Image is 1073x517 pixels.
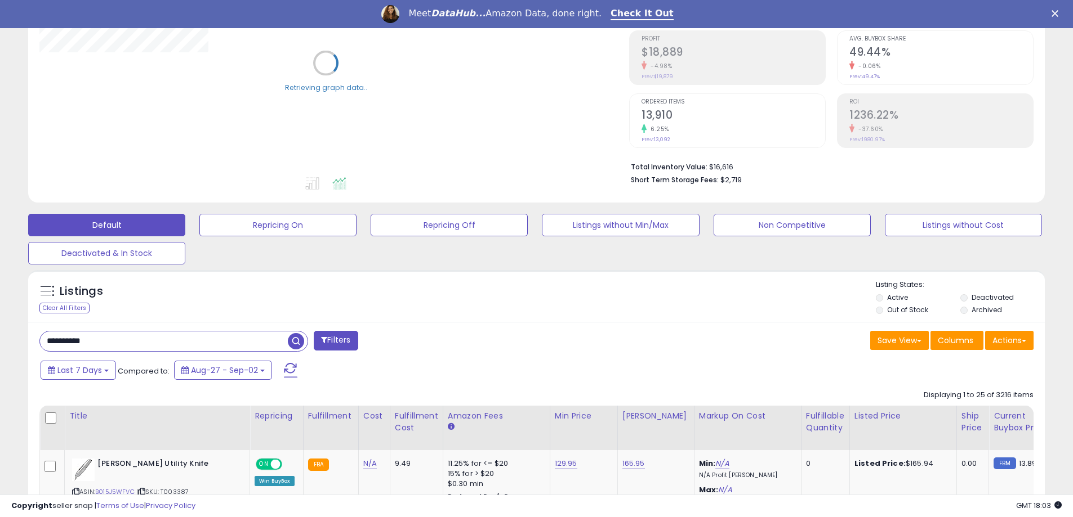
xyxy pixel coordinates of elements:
[647,125,669,133] small: 6.25%
[381,5,399,23] img: Profile image for Georgie
[854,125,883,133] small: -37.60%
[60,284,103,299] h5: Listings
[448,410,545,422] div: Amazon Fees
[642,136,670,143] small: Prev: 13,092
[985,331,1034,350] button: Actions
[642,109,825,124] h2: 13,910
[41,361,116,380] button: Last 7 Days
[715,458,729,469] a: N/A
[854,62,880,70] small: -0.06%
[961,458,980,469] div: 0.00
[699,471,792,479] p: N/A Profit [PERSON_NAME]
[994,457,1016,469] small: FBM
[849,36,1033,42] span: Avg. Buybox Share
[994,410,1052,434] div: Current Buybox Price
[699,410,796,422] div: Markup on Cost
[806,410,845,434] div: Fulfillable Quantity
[647,62,672,70] small: -4.98%
[849,99,1033,105] span: ROI
[972,305,1002,314] label: Archived
[849,46,1033,61] h2: 49.44%
[887,305,928,314] label: Out of Stock
[118,366,170,376] span: Compared to:
[96,500,144,511] a: Terms of Use
[448,479,541,489] div: $0.30 min
[1016,500,1062,511] span: 2025-09-10 18:03 GMT
[699,458,716,469] b: Min:
[308,458,329,471] small: FBA
[199,214,357,236] button: Repricing On
[938,335,973,346] span: Columns
[961,410,984,434] div: Ship Price
[11,500,52,511] strong: Copyright
[714,214,871,236] button: Non Competitive
[191,365,258,376] span: Aug-27 - Sep-02
[257,460,271,469] span: ON
[363,410,385,422] div: Cost
[854,458,906,469] b: Listed Price:
[631,175,719,185] b: Short Term Storage Fees:
[395,410,438,434] div: Fulfillment Cost
[854,458,948,469] div: $165.94
[255,410,299,422] div: Repricing
[555,410,613,422] div: Min Price
[448,422,455,432] small: Amazon Fees.
[97,458,234,472] b: [PERSON_NAME] Utility Knife
[870,331,929,350] button: Save View
[11,501,195,511] div: seller snap | |
[720,174,742,185] span: $2,719
[854,410,952,422] div: Listed Price
[57,365,102,376] span: Last 7 Days
[1019,458,1037,469] span: 13.89
[694,406,801,450] th: The percentage added to the cost of goods (COGS) that forms the calculator for Min & Max prices.
[622,410,689,422] div: [PERSON_NAME]
[408,8,602,19] div: Meet Amazon Data, done right.
[806,458,841,469] div: 0
[314,331,358,350] button: Filters
[281,460,299,469] span: OFF
[930,331,983,350] button: Columns
[1052,10,1063,17] div: Close
[887,293,908,302] label: Active
[308,410,354,422] div: Fulfillment
[69,410,245,422] div: Title
[28,214,185,236] button: Default
[849,73,880,80] small: Prev: 49.47%
[431,8,486,19] i: DataHub...
[631,159,1025,173] li: $16,616
[849,136,885,143] small: Prev: 1980.97%
[972,293,1014,302] label: Deactivated
[849,109,1033,124] h2: 1236.22%
[285,82,367,92] div: Retrieving graph data..
[555,458,577,469] a: 129.95
[174,361,272,380] button: Aug-27 - Sep-02
[39,303,90,313] div: Clear All Filters
[611,8,674,20] a: Check It Out
[72,458,95,481] img: 31um4ljPyXL._SL40_.jpg
[371,214,528,236] button: Repricing Off
[642,36,825,42] span: Profit
[395,458,434,469] div: 9.49
[255,476,295,486] div: Win BuyBox
[642,99,825,105] span: Ordered Items
[146,500,195,511] a: Privacy Policy
[885,214,1042,236] button: Listings without Cost
[876,280,1045,290] p: Listing States:
[924,390,1034,401] div: Displaying 1 to 25 of 3216 items
[448,469,541,479] div: 15% for > $20
[448,458,541,469] div: 11.25% for <= $20
[542,214,699,236] button: Listings without Min/Max
[642,73,673,80] small: Prev: $19,879
[631,162,707,172] b: Total Inventory Value:
[363,458,377,469] a: N/A
[642,46,825,61] h2: $18,889
[622,458,645,469] a: 165.95
[28,242,185,264] button: Deactivated & In Stock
